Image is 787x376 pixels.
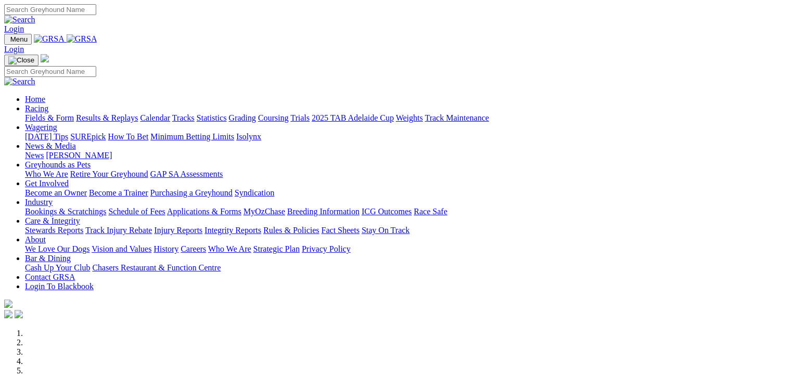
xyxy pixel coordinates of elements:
a: Bookings & Scratchings [25,207,106,216]
img: facebook.svg [4,310,12,318]
a: Care & Integrity [25,216,80,225]
a: How To Bet [108,132,149,141]
button: Toggle navigation [4,55,38,66]
img: GRSA [34,34,64,44]
a: Fact Sheets [321,226,359,235]
a: History [153,244,178,253]
a: Integrity Reports [204,226,261,235]
a: Calendar [140,113,170,122]
a: Minimum Betting Limits [150,132,234,141]
img: logo-grsa-white.png [4,300,12,308]
a: Login [4,45,24,54]
a: Careers [180,244,206,253]
a: GAP SA Assessments [150,170,223,178]
a: Rules & Policies [263,226,319,235]
a: Who We Are [208,244,251,253]
img: GRSA [67,34,97,44]
a: News [25,151,44,160]
a: Login To Blackbook [25,282,94,291]
a: Injury Reports [154,226,202,235]
a: About [25,235,46,244]
a: Results & Replays [76,113,138,122]
a: Racing [25,104,48,113]
a: Bar & Dining [25,254,71,263]
img: logo-grsa-white.png [41,54,49,62]
a: MyOzChase [243,207,285,216]
img: Search [4,77,35,86]
a: 2025 TAB Adelaide Cup [312,113,394,122]
a: Privacy Policy [302,244,351,253]
a: Race Safe [414,207,447,216]
img: Search [4,15,35,24]
div: About [25,244,783,254]
a: Strategic Plan [253,244,300,253]
a: Tracks [172,113,195,122]
a: Chasers Restaurant & Function Centre [92,263,221,272]
a: Wagering [25,123,57,132]
a: Weights [396,113,423,122]
input: Search [4,66,96,77]
a: Become a Trainer [89,188,148,197]
span: Menu [10,35,28,43]
div: Wagering [25,132,783,141]
a: Cash Up Your Club [25,263,90,272]
a: Isolynx [236,132,261,141]
a: Who We Are [25,170,68,178]
input: Search [4,4,96,15]
a: Fields & Form [25,113,74,122]
div: Racing [25,113,783,123]
a: Stewards Reports [25,226,83,235]
a: Retire Your Greyhound [70,170,148,178]
a: Get Involved [25,179,69,188]
a: ICG Outcomes [362,207,411,216]
button: Toggle navigation [4,34,32,45]
a: News & Media [25,141,76,150]
a: [PERSON_NAME] [46,151,112,160]
div: Care & Integrity [25,226,783,235]
a: Home [25,95,45,103]
a: Applications & Forms [167,207,241,216]
img: Close [8,56,34,64]
a: Grading [229,113,256,122]
div: Bar & Dining [25,263,783,273]
a: Schedule of Fees [108,207,165,216]
div: Greyhounds as Pets [25,170,783,179]
div: Industry [25,207,783,216]
a: Contact GRSA [25,273,75,281]
a: Vision and Values [92,244,151,253]
a: Login [4,24,24,33]
a: Track Maintenance [425,113,489,122]
div: News & Media [25,151,783,160]
img: twitter.svg [15,310,23,318]
a: Trials [290,113,309,122]
a: Become an Owner [25,188,87,197]
a: Purchasing a Greyhound [150,188,233,197]
a: Breeding Information [287,207,359,216]
a: Syndication [235,188,274,197]
a: Stay On Track [362,226,409,235]
a: Statistics [197,113,227,122]
a: [DATE] Tips [25,132,68,141]
a: Coursing [258,113,289,122]
div: Get Involved [25,188,783,198]
a: Industry [25,198,53,206]
a: Greyhounds as Pets [25,160,91,169]
a: We Love Our Dogs [25,244,89,253]
a: Track Injury Rebate [85,226,152,235]
a: SUREpick [70,132,106,141]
